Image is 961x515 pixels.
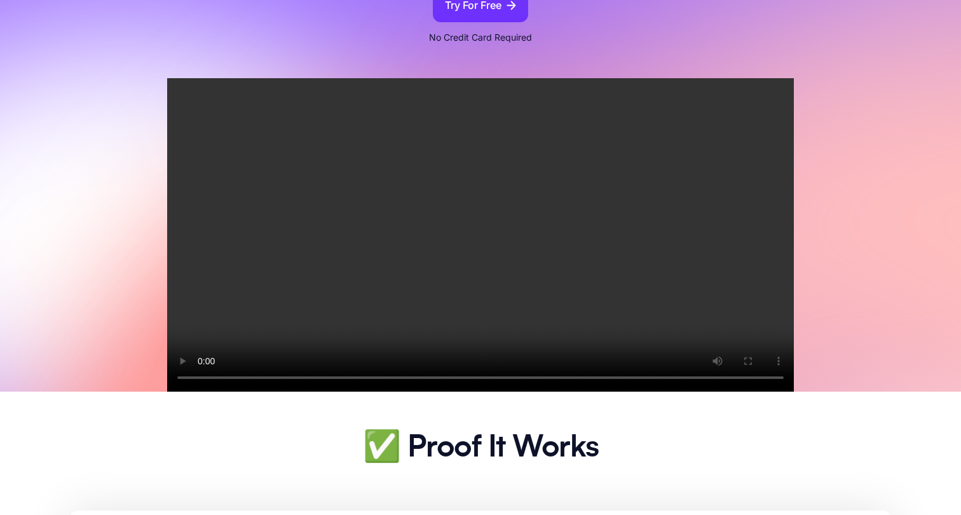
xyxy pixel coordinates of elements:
h2: ✅ Proof It Works [363,430,599,467]
iframe: Drift Widget Chat Controller [897,451,946,500]
video: Your browser does not support the video tag. [167,78,794,392]
p: No Credit Card Required [429,30,532,45]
